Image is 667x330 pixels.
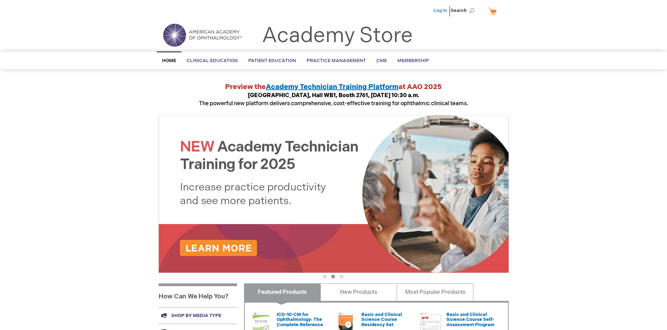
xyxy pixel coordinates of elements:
[199,92,468,107] span: The powerful new platform delivers comprehensive, cost-effective training for ophthalmic clinical...
[159,283,237,307] h1: How Can We Help You?
[376,58,387,63] span: CME
[162,58,176,63] span: Home
[307,58,366,63] span: Practice Management
[320,283,397,301] a: New Products
[225,83,442,91] strong: Preview the at AAO 2025
[266,83,398,91] a: Academy Technician Training Platform
[397,283,473,301] a: Most Popular Products
[277,312,323,328] a: ICD-10-CM for Ophthalmology: The Complete Reference
[244,283,321,301] a: Featured Products
[248,92,419,99] strong: [GEOGRAPHIC_DATA], Hall WB1, Booth 2761, [DATE] 10:30 a.m.
[323,275,327,278] button: 1 of 3
[248,58,296,63] span: Patient Education
[331,275,335,278] button: 2 of 3
[451,4,477,18] span: Search
[340,275,343,278] button: 3 of 3
[187,58,238,63] span: Clinical Education
[361,312,402,328] a: Basic and Clinical Science Course Residency Set
[433,8,447,13] a: Log In
[397,58,429,63] span: Membership
[446,312,494,328] a: Basic and Clinical Science Course Self-Assessment Program
[159,307,237,324] a: Shop by media type
[262,23,413,48] a: Academy Store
